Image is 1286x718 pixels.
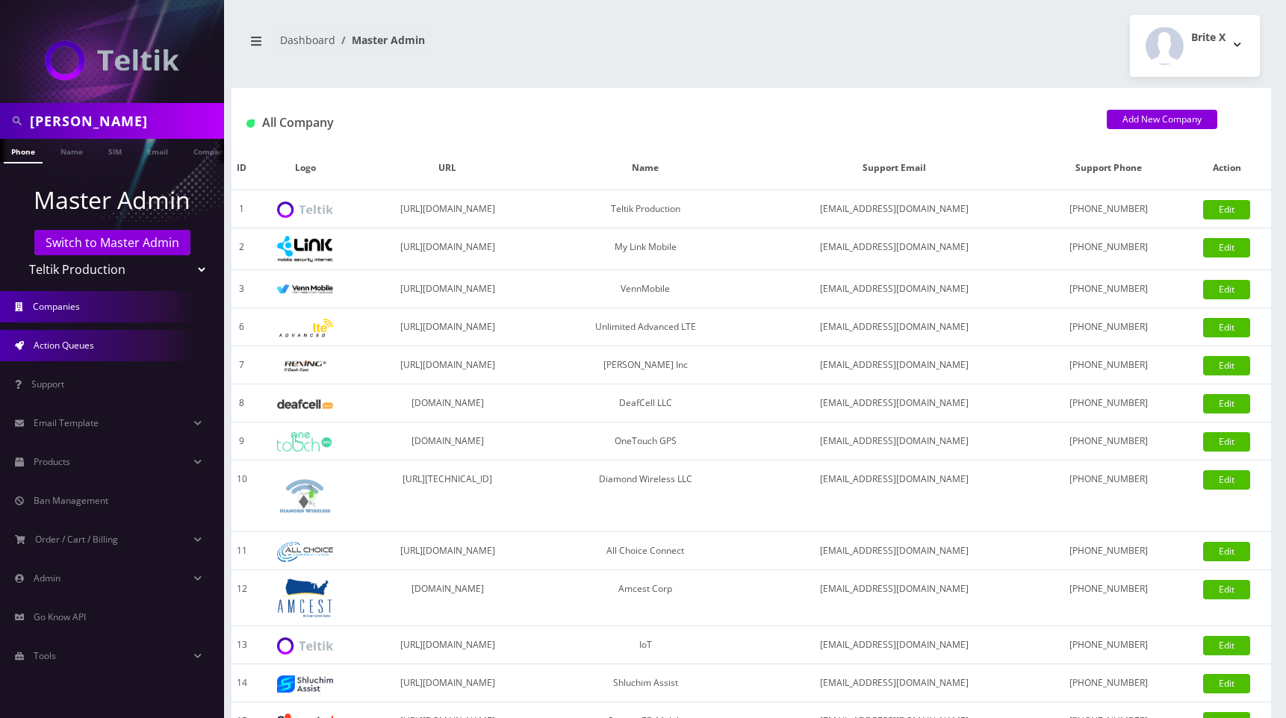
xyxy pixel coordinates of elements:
td: [EMAIL_ADDRESS][DOMAIN_NAME] [754,190,1034,228]
img: Shluchim Assist [277,675,333,693]
td: [URL][DOMAIN_NAME] [358,270,537,308]
th: ID [232,146,252,190]
td: [DOMAIN_NAME] [358,384,537,422]
td: [PERSON_NAME] Inc [537,346,754,384]
td: All Choice Connect [537,532,754,570]
td: [DOMAIN_NAME] [358,422,537,461]
td: [EMAIL_ADDRESS][DOMAIN_NAME] [754,384,1034,422]
a: Edit [1203,394,1250,413]
a: Edit [1203,580,1250,599]
img: Amcest Corp [277,578,333,618]
td: [PHONE_NUMBER] [1034,270,1182,308]
button: Brite X [1130,15,1260,77]
td: [EMAIL_ADDRESS][DOMAIN_NAME] [754,346,1034,384]
th: Action [1182,146,1271,190]
img: Rexing Inc [277,359,333,373]
td: [URL][DOMAIN_NAME] [358,664,537,702]
td: OneTouch GPS [537,422,754,461]
a: Edit [1203,238,1250,257]
td: 2 [232,228,252,270]
td: Diamond Wireless LLC [537,461,754,532]
span: Tools [34,649,56,662]
img: DeafCell LLC [277,399,333,409]
td: [EMAIL_ADDRESS][DOMAIN_NAME] [754,461,1034,532]
li: Master Admin [335,32,425,48]
td: 11 [232,532,252,570]
td: [PHONE_NUMBER] [1034,384,1182,422]
span: Companies [33,300,80,313]
img: All Choice Connect [277,542,333,562]
td: Teltik Production [537,190,754,228]
td: [DOMAIN_NAME] [358,570,537,626]
a: Edit [1203,432,1250,452]
img: OneTouch GPS [277,432,333,452]
a: Edit [1203,636,1250,655]
nav: breadcrumb [243,25,740,67]
td: [PHONE_NUMBER] [1034,346,1182,384]
th: Logo [252,146,358,190]
td: [EMAIL_ADDRESS][DOMAIN_NAME] [754,308,1034,346]
td: [URL][DOMAIN_NAME] [358,228,537,270]
td: 10 [232,461,252,532]
td: [EMAIL_ADDRESS][DOMAIN_NAME] [754,228,1034,270]
td: Shluchim Assist [537,664,754,702]
a: Edit [1203,318,1250,337]
td: [EMAIL_ADDRESS][DOMAIN_NAME] [754,570,1034,626]
td: VennMobile [537,270,754,308]
img: Diamond Wireless LLC [277,468,333,524]
td: [PHONE_NUMBER] [1034,664,1182,702]
th: URL [358,146,537,190]
td: [URL][DOMAIN_NAME] [358,346,537,384]
img: Teltik Production [45,40,179,81]
td: 9 [232,422,252,461]
img: IoT [277,637,333,655]
span: Admin [34,572,60,584]
td: [PHONE_NUMBER] [1034,532,1182,570]
td: [URL][DOMAIN_NAME] [358,532,537,570]
span: Email Template [34,416,99,429]
td: 7 [232,346,252,384]
td: [PHONE_NUMBER] [1034,570,1182,626]
td: DeafCell LLC [537,384,754,422]
a: Name [53,139,90,162]
td: [EMAIL_ADDRESS][DOMAIN_NAME] [754,626,1034,664]
a: Dashboard [280,33,335,47]
td: [EMAIL_ADDRESS][DOMAIN_NAME] [754,664,1034,702]
a: Add New Company [1107,110,1217,129]
td: 1 [232,190,252,228]
a: Edit [1203,200,1250,219]
img: Unlimited Advanced LTE [277,319,333,337]
td: [EMAIL_ADDRESS][DOMAIN_NAME] [754,270,1034,308]
span: Support [31,378,64,390]
span: Action Queues [34,339,94,352]
td: 6 [232,308,252,346]
td: [URL][TECHNICAL_ID] [358,461,537,532]
a: Email [140,139,175,162]
a: Edit [1203,470,1250,490]
th: Support Phone [1034,146,1182,190]
td: 12 [232,570,252,626]
a: SIM [101,139,129,162]
td: [PHONE_NUMBER] [1034,228,1182,270]
td: IoT [537,626,754,664]
a: Edit [1203,280,1250,299]
td: [PHONE_NUMBER] [1034,626,1182,664]
td: [PHONE_NUMBER] [1034,422,1182,461]
a: Company [186,139,236,162]
input: Search in Company [30,107,220,135]
a: Switch to Master Admin [34,230,190,255]
th: Support Email [754,146,1034,190]
th: Name [537,146,754,190]
td: Amcest Corp [537,570,754,626]
span: Products [34,455,70,468]
td: My Link Mobile [537,228,754,270]
td: [PHONE_NUMBER] [1034,461,1182,532]
td: [URL][DOMAIN_NAME] [358,190,537,228]
span: Order / Cart / Billing [35,533,118,546]
td: [PHONE_NUMBER] [1034,308,1182,346]
td: [EMAIL_ADDRESS][DOMAIN_NAME] [754,532,1034,570]
a: Edit [1203,542,1250,561]
td: 14 [232,664,252,702]
h1: All Company [246,116,1084,130]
